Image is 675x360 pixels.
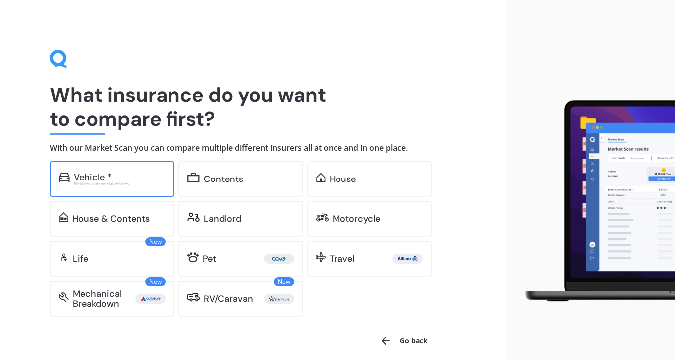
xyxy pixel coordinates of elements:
h1: What insurance do you want to compare first? [50,83,457,131]
img: rv.0245371a01b30db230af.svg [187,292,200,302]
div: Contents [204,174,243,184]
span: New [145,237,166,246]
div: Pet [203,254,216,264]
img: car.f15378c7a67c060ca3f3.svg [59,173,70,182]
img: travel.bdda8d6aa9c3f12c5fe2.svg [316,252,326,262]
div: RV/Caravan [204,294,253,304]
img: pet.71f96884985775575a0d.svg [187,252,199,262]
h4: With our Market Scan you can compare multiple different insurers all at once and in one place. [50,143,457,153]
a: Pet [178,241,303,277]
img: landlord.470ea2398dcb263567d0.svg [187,212,200,222]
div: Vehicle * [74,172,112,182]
img: motorbike.c49f395e5a6966510904.svg [316,212,329,222]
div: Excludes commercial vehicles [74,182,166,186]
img: content.01f40a52572271636b6f.svg [187,173,200,182]
div: Life [73,254,88,264]
div: Travel [330,254,354,264]
img: home-and-contents.b802091223b8502ef2dd.svg [59,212,68,222]
img: Allianz.webp [394,254,421,264]
img: mbi.6615ef239df2212c2848.svg [59,292,69,302]
img: life.f720d6a2d7cdcd3ad642.svg [59,252,69,262]
button: Go back [374,329,434,353]
div: House [330,174,356,184]
img: Autosure.webp [137,294,164,304]
div: Mechanical Breakdown [73,289,135,309]
img: Star.webp [266,294,292,304]
div: House & Contents [72,214,150,224]
div: Landlord [204,214,241,224]
div: Motorcycle [333,214,380,224]
img: Cove.webp [266,254,292,264]
span: New [145,277,166,286]
span: New [274,277,294,286]
img: home.91c183c226a05b4dc763.svg [316,173,326,182]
